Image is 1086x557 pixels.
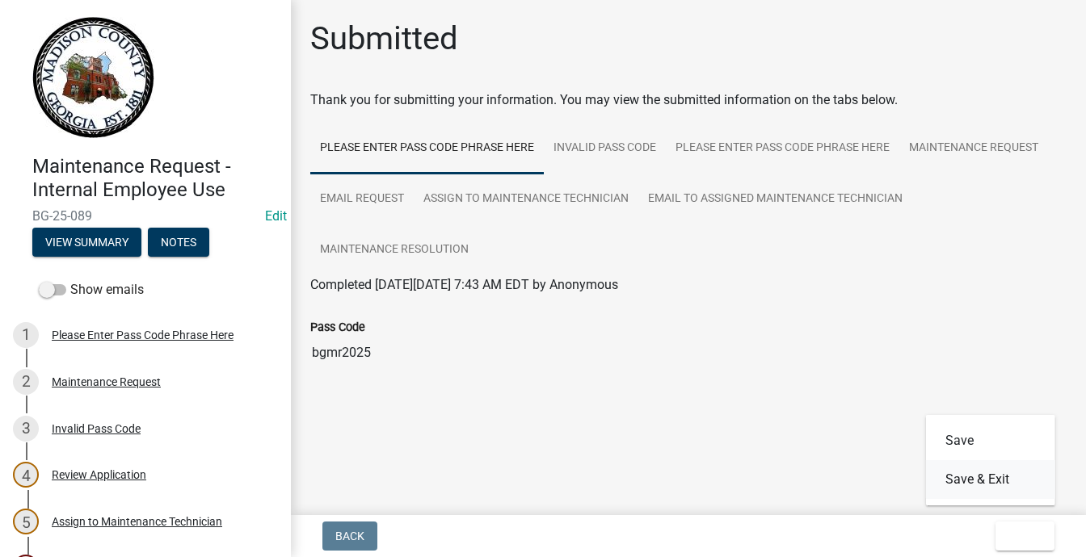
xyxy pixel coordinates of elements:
a: Please Enter Pass Code Phrase Here [666,123,899,174]
span: Completed [DATE][DATE] 7:43 AM EDT by Anonymous [310,277,618,292]
div: Assign to Maintenance Technician [52,516,222,527]
wm-modal-confirm: Edit Application Number [265,208,287,224]
div: Review Application [52,469,146,480]
a: Email Request [310,174,414,225]
div: 2 [13,369,39,395]
div: Please Enter Pass Code Phrase Here [52,329,234,341]
a: Edit [265,208,287,224]
a: Please Enter Pass Code Phrase Here [310,123,544,174]
div: 3 [13,416,39,442]
div: 1 [13,322,39,348]
a: Email to Assigned Maintenance Technician [638,174,912,225]
a: Assign to Maintenance Technician [414,174,638,225]
button: View Summary [32,228,141,257]
div: Exit [926,415,1055,505]
div: 4 [13,462,39,488]
a: Invalid Pass Code [544,123,666,174]
h1: Submitted [310,19,458,58]
span: Back [335,530,364,542]
img: Madison County, Georgia [32,17,154,138]
div: 5 [13,509,39,534]
wm-modal-confirm: Summary [32,237,141,249]
button: Exit [995,521,1054,551]
h4: Maintenance Request - Internal Employee Use [32,155,278,202]
span: Exit [1008,530,1032,542]
label: Show emails [39,280,144,299]
button: Save & Exit [926,460,1055,499]
wm-modal-confirm: Notes [148,237,209,249]
button: Notes [148,228,209,257]
div: Invalid Pass Code [52,423,141,434]
button: Back [322,521,377,551]
span: BG-25-089 [32,208,259,224]
label: Pass Code [310,322,365,333]
a: Maintenance Request [899,123,1048,174]
a: Maintenance Resolution [310,224,478,276]
div: Thank you for submitting your information. You may view the submitted information on the tabs below. [310,90,1067,110]
button: Save [926,421,1055,460]
div: Maintenance Request [52,376,161,387]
